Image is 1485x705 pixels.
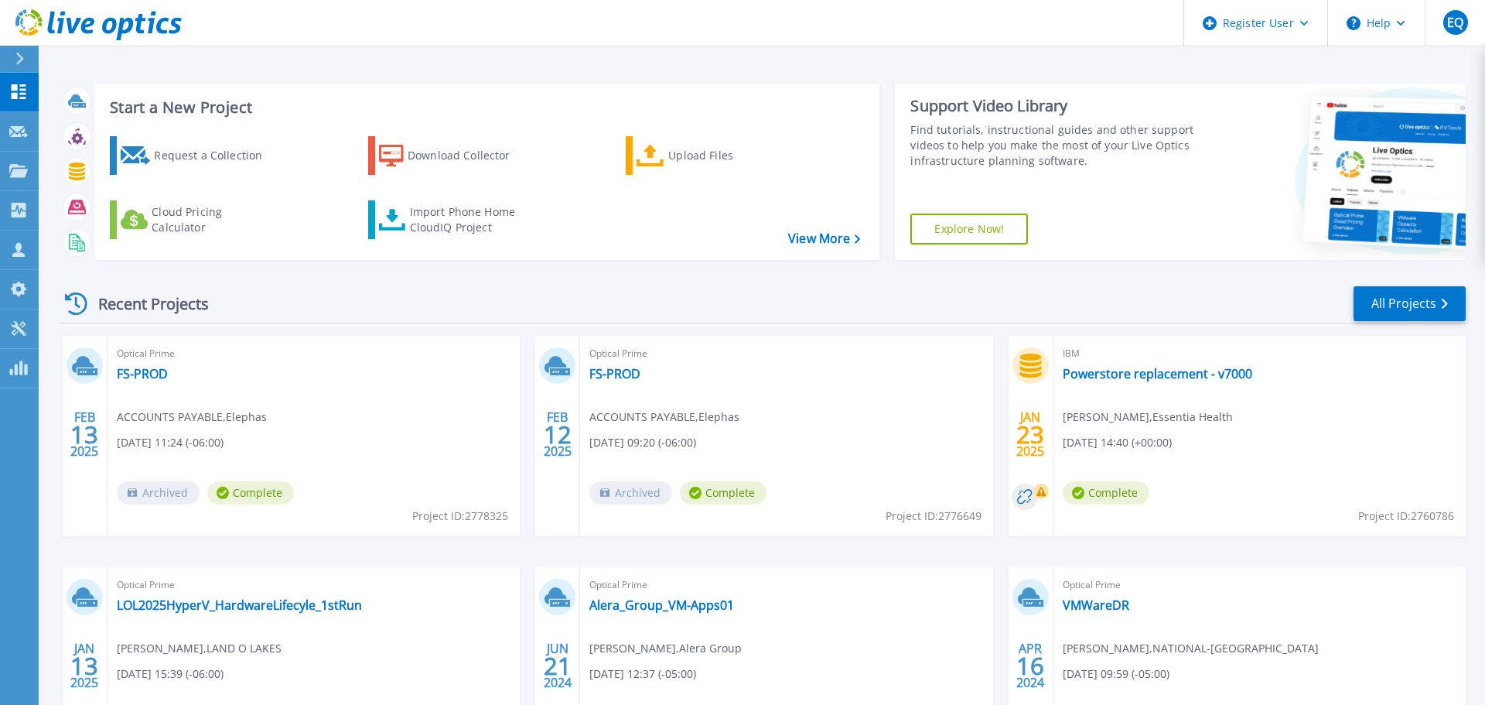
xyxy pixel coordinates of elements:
[70,638,99,694] div: JAN 2025
[589,481,672,505] span: Archived
[589,409,739,426] span: ACCOUNTS PAYABLE , Elephas
[544,428,572,441] span: 12
[1354,286,1466,321] a: All Projects
[544,659,572,672] span: 21
[110,200,282,239] a: Cloud Pricing Calculator
[1063,597,1129,613] a: VMWareDR
[589,597,734,613] a: Alera_Group_VM-Apps01
[1016,428,1044,441] span: 23
[910,96,1201,116] div: Support Video Library
[589,666,696,683] span: [DATE] 12:37 (-05:00)
[1063,409,1233,426] span: [PERSON_NAME] , Essentia Health
[70,406,99,463] div: FEB 2025
[154,140,278,171] div: Request a Collection
[408,140,531,171] div: Download Collector
[410,204,531,235] div: Import Phone Home CloudIQ Project
[117,366,168,382] a: FS-PROD
[1063,345,1456,362] span: IBM
[1063,640,1319,657] span: [PERSON_NAME] , NATIONAL-[GEOGRAPHIC_DATA]
[110,99,860,116] h3: Start a New Project
[1358,508,1454,525] span: Project ID: 2760786
[668,140,792,171] div: Upload Files
[152,204,275,235] div: Cloud Pricing Calculator
[70,428,98,441] span: 13
[70,659,98,672] span: 13
[110,136,282,175] a: Request a Collection
[1016,659,1044,672] span: 16
[626,136,798,175] a: Upload Files
[1016,406,1045,463] div: JAN 2025
[117,345,510,362] span: Optical Prime
[368,136,541,175] a: Download Collector
[910,214,1028,245] a: Explore Now!
[117,640,282,657] span: [PERSON_NAME] , LAND O LAKES
[1063,366,1252,382] a: Powerstore replacement - v7000
[589,366,640,382] a: FS-PROD
[207,481,294,505] span: Complete
[680,481,766,505] span: Complete
[117,409,267,426] span: ACCOUNTS PAYABLE , Elephas
[1063,666,1169,683] span: [DATE] 09:59 (-05:00)
[1447,16,1463,29] span: EQ
[589,345,983,362] span: Optical Prime
[1063,577,1456,594] span: Optical Prime
[117,577,510,594] span: Optical Prime
[910,122,1201,169] div: Find tutorials, instructional guides and other support videos to help you make the most of your L...
[1063,434,1172,451] span: [DATE] 14:40 (+00:00)
[589,640,742,657] span: [PERSON_NAME] , Alera Group
[589,434,696,451] span: [DATE] 09:20 (-06:00)
[1063,481,1149,505] span: Complete
[60,285,230,323] div: Recent Projects
[589,577,983,594] span: Optical Prime
[117,481,200,505] span: Archived
[886,508,981,525] span: Project ID: 2776649
[117,434,224,451] span: [DATE] 11:24 (-06:00)
[1016,638,1045,694] div: APR 2024
[788,231,860,246] a: View More
[543,638,572,694] div: JUN 2024
[543,406,572,463] div: FEB 2025
[412,508,508,525] span: Project ID: 2778325
[117,666,224,683] span: [DATE] 15:39 (-06:00)
[117,597,362,613] a: LOL2025HyperV_HardwareLifecyle_1stRun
